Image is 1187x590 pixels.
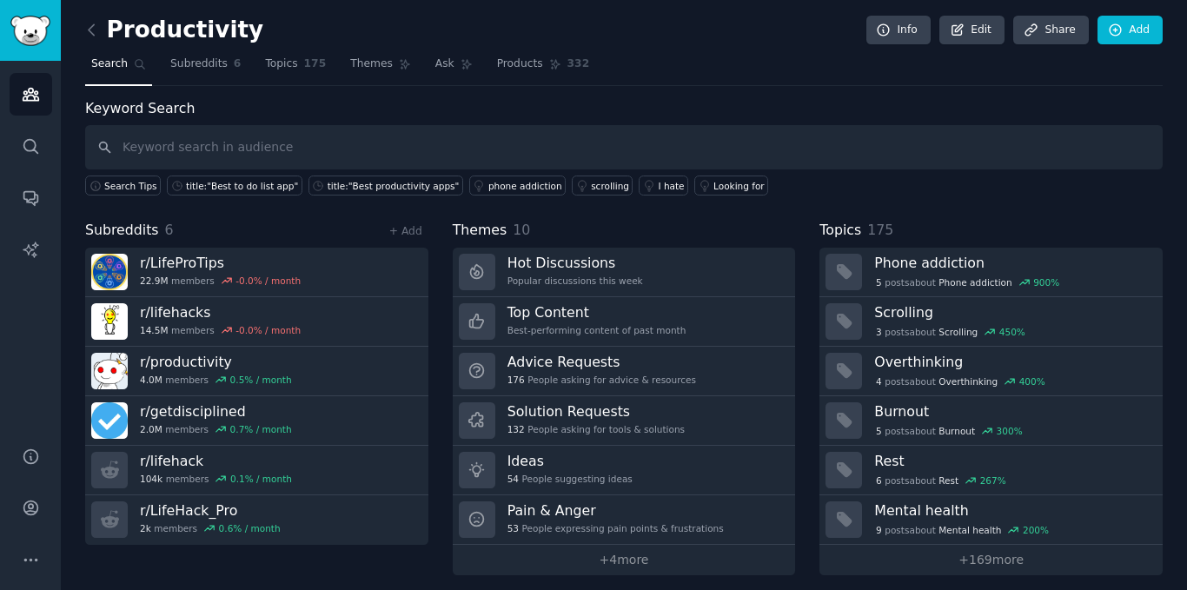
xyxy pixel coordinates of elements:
[453,248,796,297] a: Hot DiscussionsPopular discussions this week
[874,402,1151,421] h3: Burnout
[435,56,454,72] span: Ask
[235,324,301,336] div: -0.0 % / month
[938,524,1001,536] span: Mental health
[938,375,998,388] span: Overthinking
[328,180,460,192] div: title:"Best productivity apps"
[91,353,128,389] img: productivity
[876,375,882,388] span: 4
[167,176,302,196] a: title:"Best to do list app"
[491,50,595,86] a: Products332
[235,275,301,287] div: -0.0 % / month
[938,425,975,437] span: Burnout
[429,50,479,86] a: Ask
[170,56,228,72] span: Subreddits
[819,495,1163,545] a: Mental health9postsaboutMental health200%
[874,452,1151,470] h3: Rest
[507,452,633,470] h3: Ideas
[938,276,1011,288] span: Phone addiction
[876,474,882,487] span: 6
[819,220,861,242] span: Topics
[507,275,643,287] div: Popular discussions this week
[85,220,159,242] span: Subreddits
[507,501,724,520] h3: Pain & Anger
[938,326,978,338] span: Scrolling
[453,347,796,396] a: Advice Requests176People asking for advice & resources
[939,16,1005,45] a: Edit
[85,297,428,347] a: r/lifehacks14.5Mmembers-0.0% / month
[572,176,633,196] a: scrolling
[453,297,796,347] a: Top ContentBest-performing content of past month
[507,374,525,386] span: 176
[453,220,507,242] span: Themes
[874,501,1151,520] h3: Mental health
[140,473,162,485] span: 104k
[186,180,298,192] div: title:"Best to do list app"
[874,303,1151,322] h3: Scrolling
[713,180,765,192] div: Looking for
[876,425,882,437] span: 5
[453,446,796,495] a: Ideas54People suggesting ideas
[874,324,1026,340] div: post s about
[140,473,292,485] div: members
[488,180,562,192] div: phone addiction
[219,522,281,534] div: 0.6 % / month
[507,423,525,435] span: 132
[938,474,958,487] span: Rest
[507,402,685,421] h3: Solution Requests
[140,374,292,386] div: members
[165,222,174,238] span: 6
[234,56,242,72] span: 6
[85,100,195,116] label: Keyword Search
[507,374,696,386] div: People asking for advice & resources
[389,225,422,237] a: + Add
[230,473,292,485] div: 0.1 % / month
[469,176,566,196] a: phone addiction
[497,56,543,72] span: Products
[567,56,590,72] span: 332
[980,474,1006,487] div: 267 %
[876,276,882,288] span: 5
[507,353,696,371] h3: Advice Requests
[874,374,1046,389] div: post s about
[874,423,1024,439] div: post s about
[230,374,292,386] div: 0.5 % / month
[140,324,301,336] div: members
[140,402,292,421] h3: r/ getdisciplined
[453,495,796,545] a: Pain & Anger53People expressing pain points & frustrations
[507,324,686,336] div: Best-performing content of past month
[513,222,530,238] span: 10
[259,50,332,86] a: Topics175
[866,16,931,45] a: Info
[591,180,629,192] div: scrolling
[140,501,281,520] h3: r/ LifeHack_Pro
[1019,375,1045,388] div: 400 %
[507,473,633,485] div: People suggesting ideas
[308,176,463,196] a: title:"Best productivity apps"
[874,473,1007,488] div: post s about
[507,522,519,534] span: 53
[140,275,168,287] span: 22.9M
[85,446,428,495] a: r/lifehack104kmembers0.1% / month
[164,50,247,86] a: Subreddits6
[874,275,1061,290] div: post s about
[1013,16,1088,45] a: Share
[140,353,292,371] h3: r/ productivity
[140,254,301,272] h3: r/ LifeProTips
[91,56,128,72] span: Search
[350,56,393,72] span: Themes
[1033,276,1059,288] div: 900 %
[874,254,1151,272] h3: Phone addiction
[453,396,796,446] a: Solution Requests132People asking for tools & solutions
[85,50,152,86] a: Search
[304,56,327,72] span: 175
[876,524,882,536] span: 9
[140,452,292,470] h3: r/ lifehack
[507,473,519,485] span: 54
[140,522,281,534] div: members
[85,495,428,545] a: r/LifeHack_Pro2kmembers0.6% / month
[140,522,151,534] span: 2k
[140,324,168,336] span: 14.5M
[85,125,1163,169] input: Keyword search in audience
[91,303,128,340] img: lifehacks
[140,423,162,435] span: 2.0M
